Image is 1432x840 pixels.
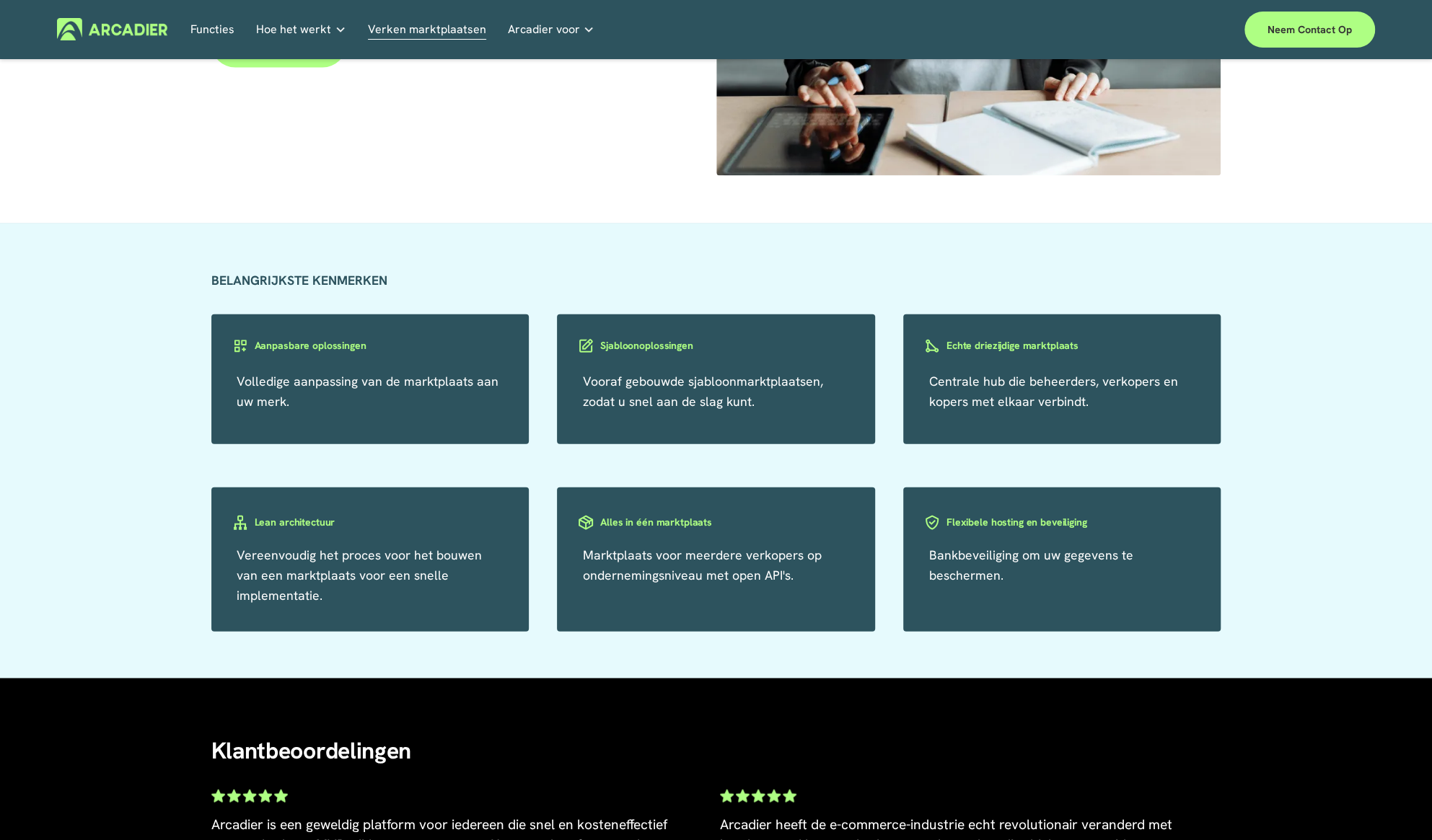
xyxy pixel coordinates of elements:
[256,18,346,40] a: map dropdown
[368,18,486,40] a: Verken marktplaatsen
[256,22,331,37] font: Hoe het werkt
[557,336,875,354] a: Sjabloonoplossingen
[903,513,1221,531] a: Flexibele hosting en beveiliging
[190,22,234,37] font: Functies
[211,336,530,354] a: Aanpasbare oplossingen
[1268,23,1352,36] font: Neem contact op
[557,513,875,531] a: Alles in één marktplaats
[507,22,579,37] font: Arcadier voor
[903,336,1221,354] a: Echte driezijdige marktplaats
[507,18,594,40] a: map dropdown
[600,515,712,529] font: Alles in één marktplaats
[946,338,1079,352] font: Echte driezijdige marktplaats
[211,735,411,766] font: Klantbeoordelingen
[255,515,335,529] font: Lean architectuur
[368,22,486,37] font: Verken marktplaatsen
[929,547,1133,583] a: Bankbeveiliging om uw gegevens te beschermen.
[1244,12,1375,48] a: Neem contact op
[211,272,387,288] font: BELANGRIJKSTE KENMERKEN
[946,515,1087,529] font: Flexibele hosting en beveiliging
[583,547,822,583] a: Marktplaats voor meerdere verkopers op ondernemingsniveau met open API's.
[1360,771,1432,840] iframe: Chatwidget
[57,18,167,40] img: Arcadier
[190,18,234,40] a: Functies
[600,338,693,352] font: Sjabloonoplossingen
[211,513,530,531] a: Lean architectuur
[255,338,366,352] font: Aanpasbare oplossingen
[237,547,482,604] a: Vereenvoudig het proces voor het bouwen van een marktplaats voor een snelle implementatie.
